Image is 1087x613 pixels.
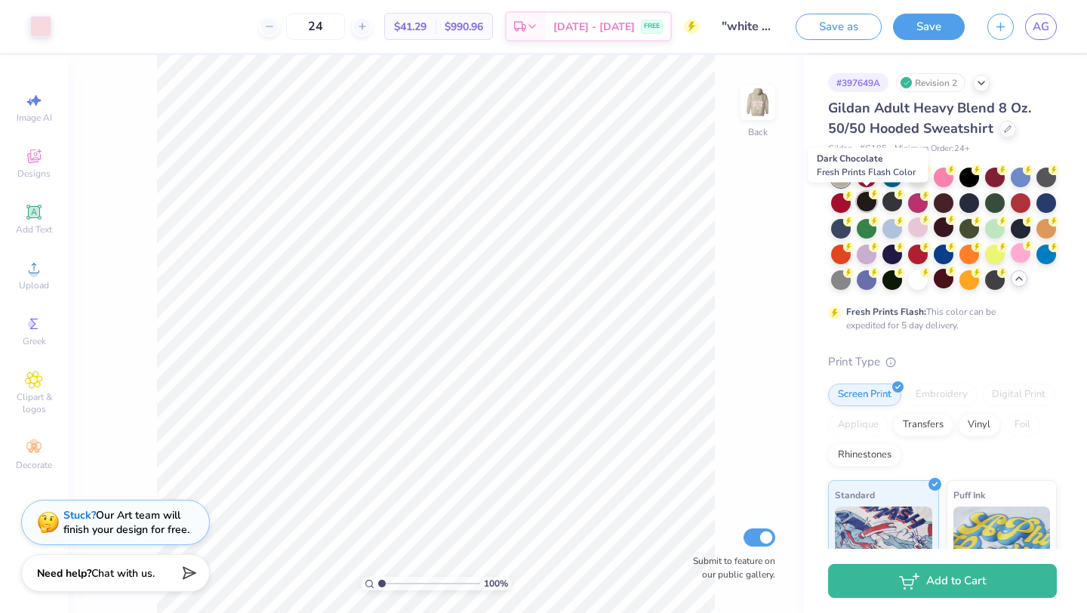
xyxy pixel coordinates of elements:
[17,168,51,180] span: Designs
[553,19,635,35] span: [DATE] - [DATE]
[394,19,426,35] span: $41.29
[796,14,882,40] button: Save as
[16,459,52,471] span: Decorate
[710,11,784,42] input: Untitled Design
[828,353,1057,371] div: Print Type
[846,306,926,318] strong: Fresh Prints Flash:
[828,384,901,406] div: Screen Print
[958,414,1000,436] div: Vinyl
[91,566,155,581] span: Chat with us.
[906,384,978,406] div: Embroidery
[953,487,985,503] span: Puff Ink
[685,554,775,581] label: Submit to feature on our public gallery.
[846,305,1032,332] div: This color can be expedited for 5 day delivery.
[828,564,1057,598] button: Add to Cart
[893,414,953,436] div: Transfers
[286,13,345,40] input: – –
[835,487,875,503] span: Standard
[19,279,49,291] span: Upload
[953,507,1051,582] img: Puff Ink
[1025,14,1057,40] a: AG
[743,88,773,118] img: Back
[8,391,60,415] span: Clipart & logos
[445,19,483,35] span: $990.96
[828,99,1031,137] span: Gildan Adult Heavy Blend 8 Oz. 50/50 Hooded Sweatshirt
[23,335,46,347] span: Greek
[828,73,888,92] div: # 397649A
[828,414,888,436] div: Applique
[37,566,91,581] strong: Need help?
[817,166,916,178] span: Fresh Prints Flash Color
[835,507,932,582] img: Standard
[748,125,768,139] div: Back
[1033,18,1049,35] span: AG
[1005,414,1040,436] div: Foil
[16,223,52,236] span: Add Text
[828,444,901,467] div: Rhinestones
[63,508,189,537] div: Our Art team will finish your design for free.
[484,577,508,590] span: 100 %
[982,384,1055,406] div: Digital Print
[644,21,660,32] span: FREE
[808,148,928,183] div: Dark Chocolate
[893,14,965,40] button: Save
[896,73,965,92] div: Revision 2
[17,112,52,124] span: Image AI
[63,508,96,522] strong: Stuck?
